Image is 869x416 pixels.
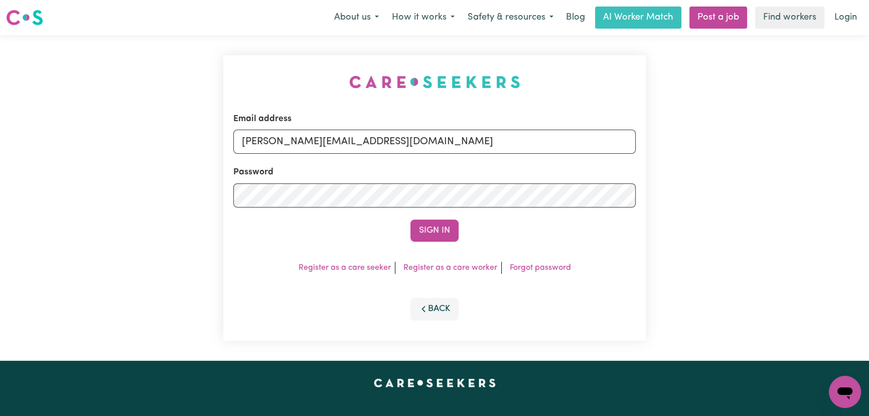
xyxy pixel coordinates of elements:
[595,7,681,29] a: AI Worker Match
[689,7,747,29] a: Post a job
[410,220,459,242] button: Sign In
[385,7,461,28] button: How it works
[461,7,560,28] button: Safety & resources
[403,264,497,272] a: Register as a care worker
[374,379,496,387] a: Careseekers home page
[410,298,459,320] button: Back
[299,264,391,272] a: Register as a care seeker
[510,264,571,272] a: Forgot password
[6,6,43,29] a: Careseekers logo
[6,9,43,27] img: Careseekers logo
[233,166,273,179] label: Password
[233,113,292,126] label: Email address
[560,7,591,29] a: Blog
[828,7,863,29] a: Login
[829,376,861,408] iframe: Button to launch messaging window
[328,7,385,28] button: About us
[755,7,824,29] a: Find workers
[233,130,636,154] input: Email address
